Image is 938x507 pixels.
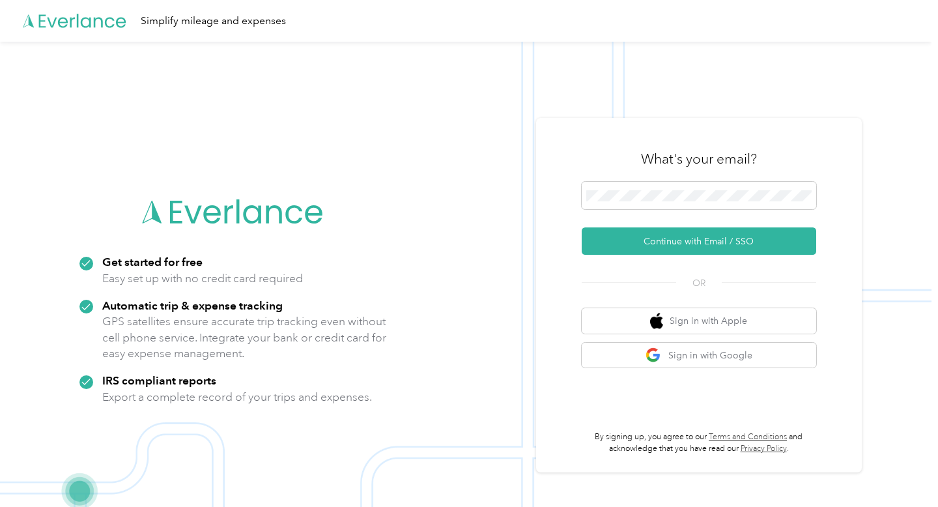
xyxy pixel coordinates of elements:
button: google logoSign in with Google [582,343,816,368]
a: Privacy Policy [741,444,787,454]
strong: IRS compliant reports [102,373,216,387]
p: By signing up, you agree to our and acknowledge that you have read our . [582,431,816,454]
button: apple logoSign in with Apple [582,308,816,334]
p: GPS satellites ensure accurate trip tracking even without cell phone service. Integrate your bank... [102,313,387,362]
p: Easy set up with no credit card required [102,270,303,287]
a: Terms and Conditions [709,432,787,442]
p: Export a complete record of your trips and expenses. [102,389,372,405]
img: google logo [646,347,662,364]
div: Simplify mileage and expenses [141,13,286,29]
strong: Get started for free [102,255,203,268]
strong: Automatic trip & expense tracking [102,298,283,312]
button: Continue with Email / SSO [582,227,816,255]
h3: What's your email? [641,150,757,168]
span: OR [676,276,722,290]
img: apple logo [650,313,663,329]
